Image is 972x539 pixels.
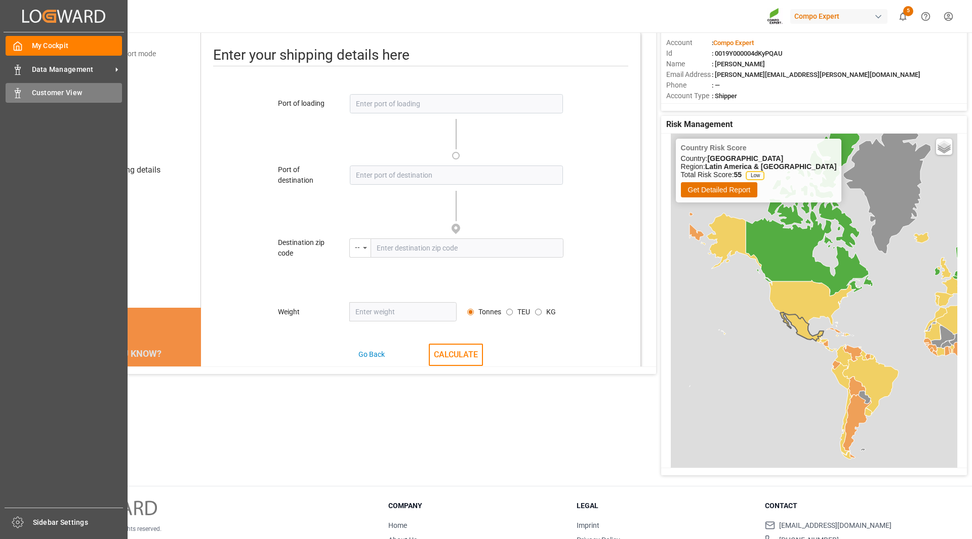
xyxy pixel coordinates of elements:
[666,48,712,59] span: Id
[666,69,712,80] span: Email Address
[577,521,599,529] a: Imprint
[388,521,407,529] a: Home
[506,309,513,315] input: Avg. container weight
[33,517,124,528] span: Sidebar Settings
[429,344,483,366] button: CALCULATE
[712,81,720,89] span: : —
[278,98,332,109] div: Port of loading
[765,501,941,511] h3: Contact
[712,71,920,78] span: : [PERSON_NAME][EMAIL_ADDRESS][PERSON_NAME][DOMAIN_NAME]
[712,50,783,57] span: : 0019Y000004dKyPQAU
[467,309,474,315] input: Avg. container weight
[712,39,754,47] span: :
[32,64,112,75] span: Data Management
[577,501,752,511] h3: Legal
[371,238,563,258] input: Enter destination zip code
[681,162,837,171] p: Region:
[712,92,737,100] span: : Shipper
[278,307,332,317] div: Weight
[349,238,371,258] button: open menu
[734,171,742,179] b: 55
[6,36,122,56] a: My Cockpit
[779,520,892,531] span: [EMAIL_ADDRESS][DOMAIN_NAME]
[278,164,332,186] div: Port of destination
[666,59,712,69] span: Name
[546,307,556,317] label: KG
[892,5,914,28] button: show 5 new notifications
[32,88,123,98] span: Customer View
[666,37,712,48] span: Account
[350,165,563,185] input: Enter port of destination
[666,118,733,131] span: Risk Management
[903,6,913,16] span: 5
[388,501,564,511] h3: Company
[213,45,628,66] div: Enter your shipping details here
[187,364,201,425] button: next slide / item
[681,171,837,179] p: Total Risk Score:
[914,5,937,28] button: Help Center
[936,139,952,155] a: Layers
[681,154,837,162] p: Country:
[32,40,123,51] span: My Cockpit
[790,7,892,26] button: Compo Expert
[767,8,783,25] img: Screenshot%202023-09-29%20at%2010.02.21.png_1712312052.png
[349,238,371,258] div: menu-button
[355,240,360,252] div: --
[350,94,563,113] input: Enter port of loading
[746,171,764,180] span: Low
[713,39,754,47] span: Compo Expert
[666,91,712,101] span: Account Type
[705,162,837,171] b: Latin America & [GEOGRAPHIC_DATA]
[478,307,501,317] label: Tonnes
[517,307,530,317] label: TEU
[55,343,201,364] div: DID YOU KNOW?
[6,83,122,103] a: Customer View
[790,9,887,24] div: Compo Expert
[278,237,332,259] div: Destination zip code
[666,80,712,91] span: Phone
[349,302,457,321] input: Enter weight
[681,182,758,197] button: Get Detailed Report
[681,144,837,152] h4: Country Risk Score
[66,524,363,533] p: © 2025 Logward. All rights reserved.
[712,60,765,68] span: : [PERSON_NAME]
[358,349,385,360] div: Go Back
[707,154,783,162] b: [GEOGRAPHIC_DATA]
[67,364,189,413] div: CO2 emissions from the global transport sector fell by over 10% in [DATE] (International Energy A...
[535,309,542,315] input: Avg. container weight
